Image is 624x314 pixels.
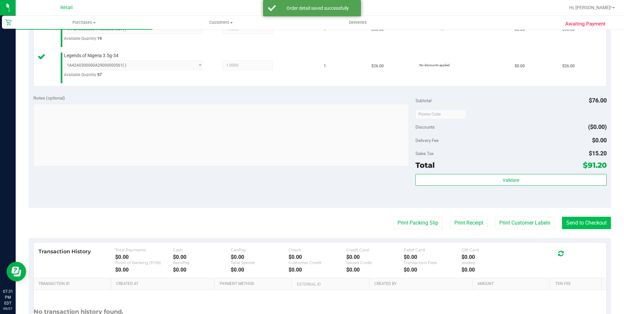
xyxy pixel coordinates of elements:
[503,178,519,183] span: Validate
[115,260,173,265] div: Point of Banking (POB)
[592,137,607,144] span: $0.00
[64,53,118,59] span: Legends of Nigeria 3.5g-34
[583,161,607,170] span: $91.20
[415,161,435,170] span: Total
[404,254,461,260] div: $0.00
[393,217,443,229] button: Print Packing Slip
[495,217,554,229] button: Print Customer Labels
[3,289,13,306] p: 07:31 PM EDT
[589,150,607,157] span: $15.20
[152,16,289,29] a: Customers
[404,247,461,252] div: Debit Card
[461,254,519,260] div: $0.00
[97,72,102,77] span: 57
[461,260,519,265] div: Voided
[515,63,525,69] span: $0.00
[39,281,109,287] a: Transaction ID
[371,63,384,69] span: $26.00
[173,260,231,265] div: AeroPay
[16,20,152,25] span: Purchases
[565,20,605,28] span: Awaiting Payment
[477,281,547,287] a: Amount
[346,254,404,260] div: $0.00
[562,217,611,229] button: Send to Checkout
[231,254,289,260] div: $0.00
[289,247,346,252] div: Check
[589,97,607,104] span: $76.00
[404,260,461,265] div: Transaction Fees
[415,138,439,143] span: Delivery Fee
[173,254,231,260] div: $0.00
[450,217,488,229] button: Print Receipt
[64,70,210,83] div: Available Quantity:
[64,34,210,47] div: Available Quantity:
[374,281,470,287] a: Created By
[279,5,356,11] div: Order detail saved successfully
[115,247,173,252] div: Total Payments
[324,63,326,69] span: 1
[404,267,461,273] div: $0.00
[291,278,369,290] th: External ID
[220,281,289,287] a: Payment Method
[461,247,519,252] div: Gift Card
[588,123,607,130] span: ($0.00)
[231,267,289,273] div: $0.00
[415,151,434,156] span: Sales Tax
[340,20,376,25] span: Deliveries
[115,254,173,260] div: $0.00
[289,16,426,29] a: Deliveries
[346,247,404,252] div: Credit Card
[461,267,519,273] div: $0.00
[569,5,612,10] span: Hi, [PERSON_NAME]!
[115,267,173,273] div: $0.00
[153,20,289,25] span: Customers
[346,260,404,265] div: Issued Credit
[173,267,231,273] div: $0.00
[555,281,599,287] a: Txn Fee
[562,63,575,69] span: $26.00
[5,19,11,25] inline-svg: Retail
[231,260,289,265] div: Total Spendr
[97,36,102,41] span: 19
[346,267,404,273] div: $0.00
[415,121,435,133] span: Discounts
[7,262,26,281] iframe: Resource center
[60,5,73,10] span: Retail
[289,260,346,265] div: Customer Credit
[16,16,152,29] a: Purchases
[419,63,450,67] span: No discounts applied
[173,247,231,252] div: Cash
[289,254,346,260] div: $0.00
[415,98,431,103] span: Subtotal
[415,109,466,119] input: Promo Code
[289,267,346,273] div: $0.00
[33,95,65,101] span: Notes (optional)
[116,281,212,287] a: Created At
[3,306,13,311] p: 09/27
[415,174,607,186] button: Validate
[231,247,289,252] div: CanPay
